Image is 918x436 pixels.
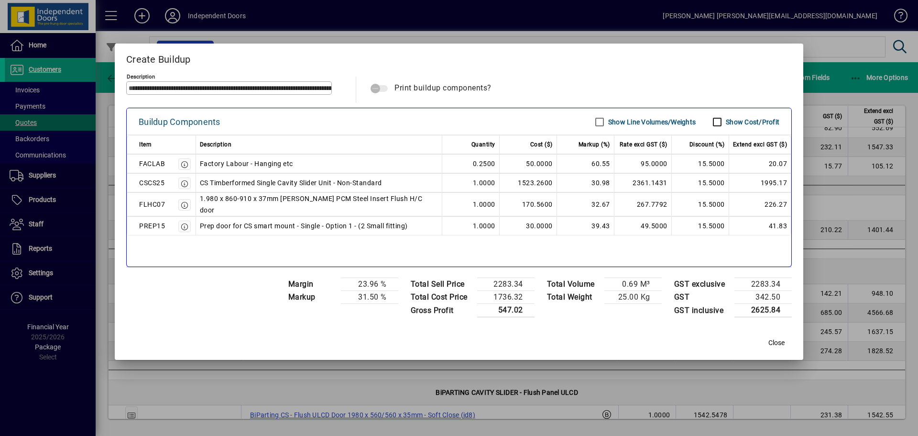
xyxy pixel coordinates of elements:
[284,278,341,291] td: Margin
[530,139,553,150] span: Cost ($)
[341,291,398,304] td: 31.50 %
[406,278,477,291] td: Total Sell Price
[729,154,792,173] td: 20.07
[477,291,535,304] td: 1736.32
[196,154,442,173] td: Factory Labour - Hanging etc
[139,199,165,210] div: FLHC07
[442,216,500,235] td: 1.0000
[606,117,696,127] label: Show Line Volumes/Weights
[442,173,500,192] td: 1.0000
[557,173,614,192] td: 30.98
[442,192,500,216] td: 1.0000
[139,220,165,232] div: PREP15
[503,177,553,189] div: 1523.2600
[604,291,662,304] td: 25.00 Kg
[734,304,792,317] td: 2625.84
[604,278,662,291] td: 0.69 M³
[669,278,735,291] td: GST exclusive
[477,304,535,317] td: 547.02
[672,192,729,216] td: 15.5000
[394,83,492,92] span: Print buildup components?
[139,158,165,169] div: FACLAB
[729,173,792,192] td: 1995.17
[618,177,667,189] div: 2361.1431
[618,220,667,232] div: 49.5000
[729,192,792,216] td: 226.27
[284,291,341,304] td: Markup
[471,139,495,150] span: Quantity
[557,216,614,235] td: 39.43
[503,199,553,210] div: 170.5600
[669,291,735,304] td: GST
[557,192,614,216] td: 32.67
[196,216,442,235] td: Prep door for CS smart mount - Single - Option 1 - (2 Small fitting)
[542,278,604,291] td: Total Volume
[442,154,500,173] td: 0.2500
[724,117,779,127] label: Show Cost/Profit
[761,335,792,352] button: Close
[618,199,667,210] div: 267.7792
[579,139,610,150] span: Markup (%)
[341,278,398,291] td: 23.96 %
[672,154,729,173] td: 15.5000
[733,139,787,150] span: Extend excl GST ($)
[729,216,792,235] td: 41.83
[127,73,155,80] mat-label: Description
[503,220,553,232] div: 30.0000
[406,304,477,317] td: Gross Profit
[139,177,164,189] div: CSCS25
[620,139,667,150] span: Rate excl GST ($)
[768,338,785,348] span: Close
[689,139,725,150] span: Discount (%)
[669,304,735,317] td: GST inclusive
[734,291,792,304] td: 342.50
[139,139,152,150] span: Item
[503,158,553,169] div: 50.0000
[406,291,477,304] td: Total Cost Price
[200,139,232,150] span: Description
[557,154,614,173] td: 60.55
[672,173,729,192] td: 15.5000
[477,278,535,291] td: 2283.34
[196,192,442,216] td: 1.980 x 860-910 x 37mm [PERSON_NAME] PCM Steel Insert Flush H/C door
[542,291,604,304] td: Total Weight
[115,44,803,71] h2: Create Buildup
[196,173,442,192] td: CS Timberformed Single Cavity Slider Unit - Non-Standard
[734,278,792,291] td: 2283.34
[672,216,729,235] td: 15.5000
[139,114,220,130] div: Buildup Components
[618,158,667,169] div: 95.0000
